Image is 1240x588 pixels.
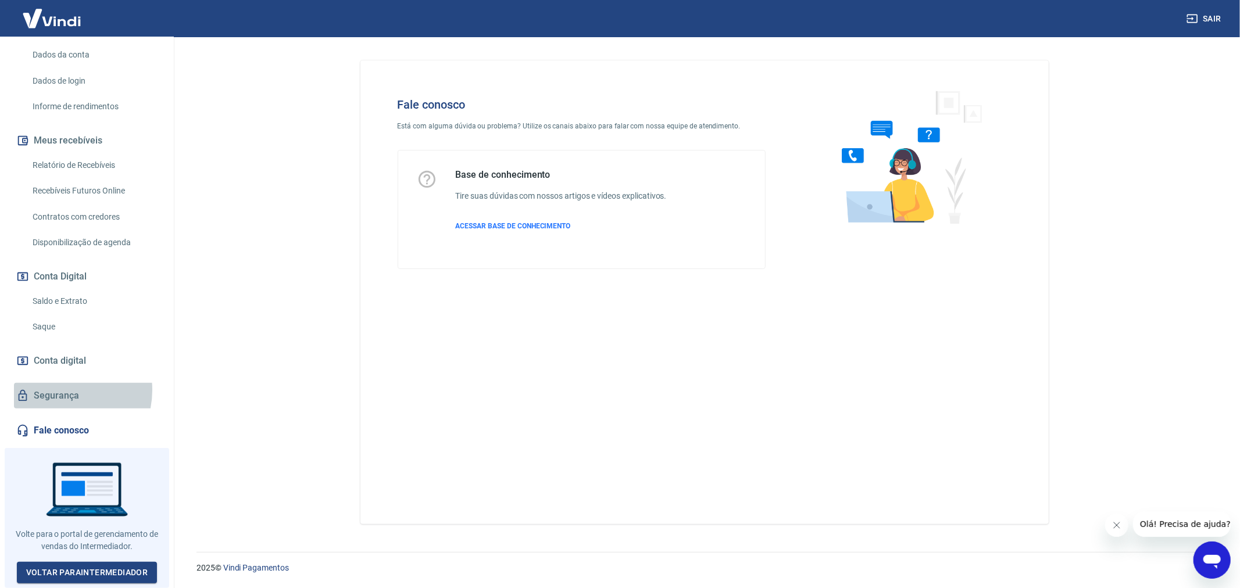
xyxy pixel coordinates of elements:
a: Disponibilização de agenda [28,231,160,254]
a: Informe de rendimentos [28,95,160,119]
a: Voltar paraIntermediador [17,562,158,583]
a: Dados de login [28,69,160,93]
iframe: Mensagem da empresa [1133,511,1231,537]
a: Recebíveis Futuros Online [28,179,160,203]
a: Segurança [14,383,160,408]
h4: Fale conosco [398,98,766,112]
a: Dados da conta [28,43,160,67]
p: 2025 © [196,562,1212,574]
h5: Base de conhecimento [456,169,667,181]
img: Vindi [14,1,90,36]
a: Contratos com credores [28,205,160,229]
a: Vindi Pagamentos [223,563,289,572]
iframe: Fechar mensagem [1105,514,1128,537]
img: Fale conosco [819,79,995,234]
a: Relatório de Recebíveis [28,153,160,177]
button: Conta Digital [14,264,160,289]
button: Sair [1184,8,1226,30]
a: Saldo e Extrato [28,289,160,313]
a: Fale conosco [14,418,160,443]
span: Conta digital [34,353,86,369]
a: ACESSAR BASE DE CONHECIMENTO [456,221,667,231]
button: Meus recebíveis [14,128,160,153]
p: Está com alguma dúvida ou problema? Utilize os canais abaixo para falar com nossa equipe de atend... [398,121,766,131]
a: Conta digital [14,348,160,374]
a: Saque [28,315,160,339]
span: ACESSAR BASE DE CONHECIMENTO [456,222,571,230]
h6: Tire suas dúvidas com nossos artigos e vídeos explicativos. [456,190,667,202]
iframe: Botão para abrir a janela de mensagens [1193,542,1231,579]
